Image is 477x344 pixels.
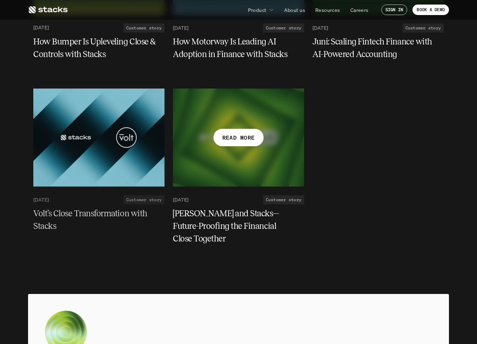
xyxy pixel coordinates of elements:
h2: Customer story [405,26,441,30]
h5: Volt’s Close Transformation with Stacks [33,207,156,232]
h5: How Motorway Is Leading AI Adoption in Finance with Stacks [173,35,296,61]
h5: How Bumper Is Upleveling Close & Controls with Stacks [33,35,156,61]
a: [PERSON_NAME] and Stacks—Future-Proofing the Financial Close Together [173,207,304,245]
p: [DATE] [33,25,49,31]
p: [DATE] [33,197,49,203]
h2: Customer story [126,197,162,202]
a: [DATE]Customer story [33,195,164,204]
a: How Motorway Is Leading AI Adoption in Finance with Stacks [173,35,304,61]
p: [DATE] [173,197,188,203]
a: Resources [311,3,344,16]
p: [DATE] [173,25,188,31]
h5: [PERSON_NAME] and Stacks—Future-Proofing the Financial Close Together [173,207,296,245]
p: Careers [350,6,369,14]
p: About us [284,6,305,14]
h2: Customer story [266,197,301,202]
a: About us [280,3,309,16]
a: Careers [346,3,373,16]
a: Privacy Policy [105,31,135,37]
a: READ MORE [173,89,304,187]
p: Product [248,6,267,14]
p: Resources [315,6,340,14]
a: [DATE]Customer story [173,195,304,204]
p: SIGN IN [385,7,403,12]
h5: Juni: Scaling Fintech Finance with AI-Powered Accounting [313,35,435,61]
a: SIGN IN [381,5,408,15]
p: [DATE] [313,25,328,31]
h2: Customer story [126,26,162,30]
p: READ MORE [222,133,255,143]
a: BOOK A DEMO [412,5,449,15]
a: [DATE]Customer story [313,23,444,33]
a: Volt’s Close Transformation with Stacks [33,207,164,232]
a: How Bumper Is Upleveling Close & Controls with Stacks [33,35,164,61]
p: BOOK A DEMO [417,7,445,12]
a: [DATE]Customer story [33,23,164,33]
a: [DATE]Customer story [173,23,304,33]
h2: Customer story [266,26,301,30]
a: Juni: Scaling Fintech Finance with AI-Powered Accounting [313,35,444,61]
